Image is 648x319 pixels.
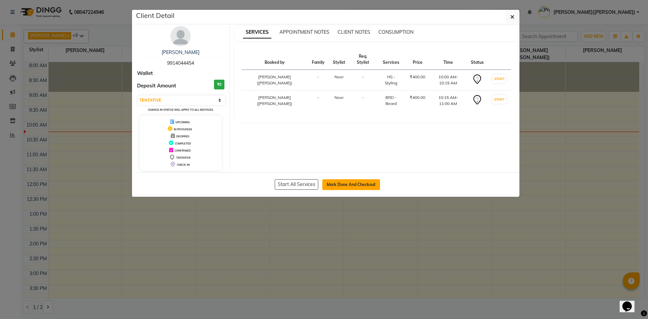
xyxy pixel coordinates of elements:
button: Mark Done And Checkout [322,179,380,190]
div: ₹400.00 [410,74,425,80]
td: 10:00 AM-10:15 AM [429,70,467,90]
th: Time [429,49,467,70]
span: CLIENT NOTES [337,29,370,35]
a: [PERSON_NAME] [162,49,199,55]
td: - [349,70,376,90]
td: [PERSON_NAME]([PERSON_NAME]) [242,70,308,90]
span: UPCOMING [175,121,190,124]
th: Price [406,49,429,70]
span: APPOINTMENT NOTES [279,29,329,35]
span: CONFIRMED [174,149,191,152]
small: Change in status will apply to all services. [148,108,214,111]
h3: ₹0 [214,80,224,89]
th: Stylist [329,49,349,70]
td: - [308,90,329,111]
td: - [308,70,329,90]
span: Noor [334,74,344,79]
span: TENTATIVE [176,156,191,159]
td: 10:15 AM-11:00 AM [429,90,467,111]
span: IN PROGRESS [174,128,192,131]
button: Start All Services [275,179,318,190]
th: Status [467,49,488,70]
span: COMPLETED [175,142,191,145]
button: START [492,95,506,104]
th: Family [308,49,329,70]
div: HS - Styling [380,74,402,86]
td: - [349,90,376,111]
img: avatar [170,26,191,46]
span: Noor [334,95,344,100]
div: BRD - Beard [380,95,402,107]
span: CONSUMPTION [378,29,413,35]
span: 9914044454 [167,60,194,66]
iframe: chat widget [620,292,641,312]
span: DROPPED [176,135,189,138]
th: Services [376,49,406,70]
th: Booked by [242,49,308,70]
th: Req. Stylist [349,49,376,70]
td: [PERSON_NAME]([PERSON_NAME]) [242,90,308,111]
button: START [492,75,506,83]
span: SERVICES [243,26,271,38]
div: ₹400.00 [410,95,425,101]
span: CHECK-IN [177,163,190,166]
h5: Client Detail [136,10,174,21]
span: Wallet [137,70,153,77]
span: Deposit Amount [137,82,176,90]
